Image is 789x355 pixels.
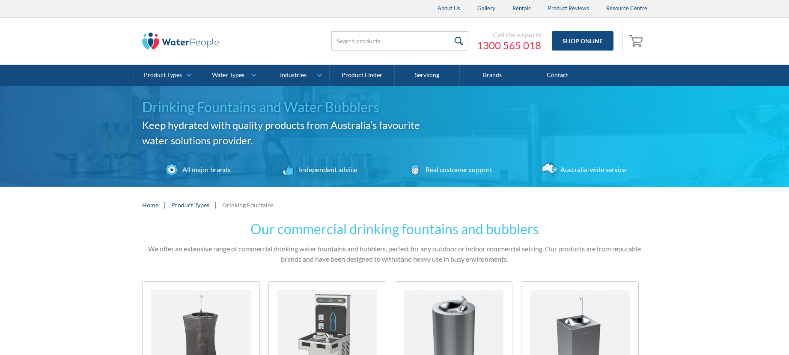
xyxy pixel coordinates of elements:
div: Product Types [144,72,182,79]
h2: Keep hydrated with quality products from Australia’s favourite water solutions provider. [142,117,433,148]
a: Home [142,200,158,209]
div: Australia-wide service [558,164,626,175]
input: Search products [331,31,468,51]
h2: Our commercial drinking fountains and bubblers [142,219,647,239]
div: Industries [280,72,307,79]
h1: Drinking Fountains and Water Bubblers [142,97,433,117]
img: The Water People [142,33,219,50]
div: | [163,200,167,210]
p: We offer an extensive range of commercial drinking water fountains and bubblers, perfect for any ... [142,244,647,264]
a: Water Types [199,65,264,86]
div: Drinking Fountains [222,200,274,209]
div: Independent advice [297,164,357,175]
a: Product Types [171,200,209,209]
div: | [214,200,218,210]
div: All major brands [180,164,231,175]
div: Water Types [212,72,244,79]
a: Industries [264,65,329,86]
a: 1300 565 018 [477,39,541,52]
a: Product Finder [330,65,395,86]
img: shopping cart [629,34,645,48]
a: Contact [525,65,590,86]
a: Brands [460,65,525,86]
a: Shop Online [552,31,613,51]
a: Servicing [395,65,460,86]
a: Product Types [134,65,199,86]
div: Real customer support [423,164,492,175]
div: Call the experts [477,30,541,39]
a: Open cart [627,31,647,51]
